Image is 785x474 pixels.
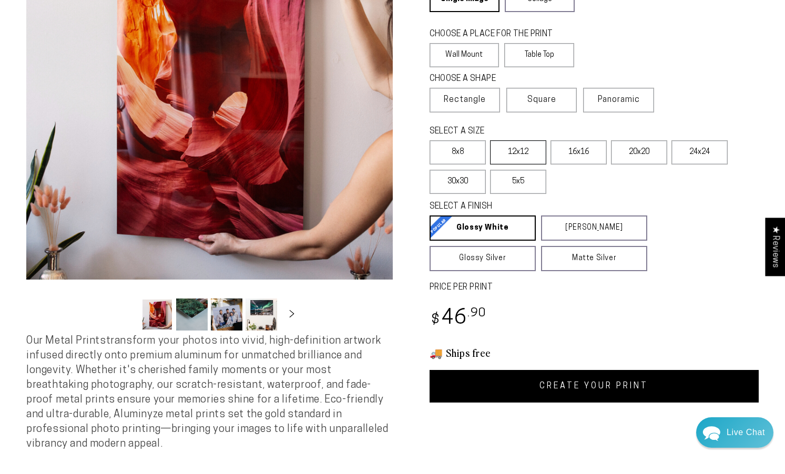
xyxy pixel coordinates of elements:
a: Glossy White [430,215,536,241]
label: 30x30 [430,170,486,194]
legend: SELECT A SIZE [430,126,623,138]
button: Load image 4 in gallery view [246,298,277,331]
button: Load image 2 in gallery view [176,298,208,331]
legend: CHOOSE A PLACE FOR THE PRINT [430,28,565,40]
label: 8x8 [430,140,486,164]
label: 16x16 [550,140,607,164]
label: PRICE PER PRINT [430,282,759,294]
button: Load image 1 in gallery view [141,298,173,331]
label: 20x20 [611,140,667,164]
a: [PERSON_NAME] [541,215,647,241]
button: Load image 3 in gallery view [211,298,242,331]
button: Slide left [115,303,138,326]
div: Chat widget toggle [696,417,773,448]
div: Click to open Judge.me floating reviews tab [765,218,785,276]
bdi: 46 [430,308,487,329]
label: Table Top [504,43,574,67]
legend: SELECT A FINISH [430,201,623,213]
label: 12x12 [490,140,546,164]
span: Square [527,94,556,106]
span: $ [431,313,440,327]
button: Slide right [280,303,303,326]
span: Our Metal Prints transform your photos into vivid, high-definition artwork infused directly onto ... [26,336,388,449]
label: 24x24 [671,140,728,164]
span: Panoramic [598,96,640,104]
span: Rectangle [444,94,486,106]
a: Matte Silver [541,246,647,271]
a: CREATE YOUR PRINT [430,370,759,403]
legend: CHOOSE A SHAPE [430,73,566,85]
label: Wall Mount [430,43,499,67]
div: Contact Us Directly [727,417,765,448]
label: 5x5 [490,170,546,194]
a: Glossy Silver [430,246,536,271]
sup: .90 [467,307,486,320]
h3: 🚚 Ships free [430,346,759,359]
